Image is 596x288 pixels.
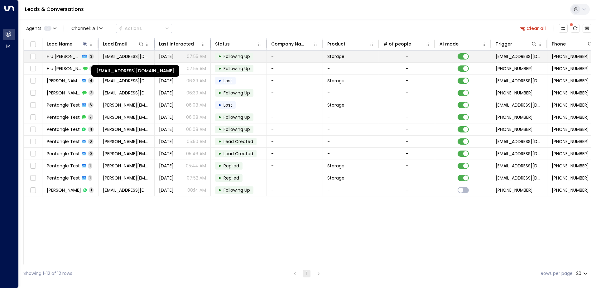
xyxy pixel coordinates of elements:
[218,51,221,62] div: •
[267,148,323,160] td: -
[496,102,543,108] span: leads@space-station.co.uk
[89,187,94,193] span: 1
[517,24,549,33] button: Clear all
[406,102,408,108] div: -
[327,78,344,84] span: Storage
[47,151,80,157] span: Pentangle Test
[187,187,206,193] p: 08:14 AM
[88,127,94,132] span: 4
[29,126,37,133] span: Toggle select row
[215,40,230,48] div: Status
[406,114,408,120] div: -
[223,78,232,84] span: Lost
[440,40,481,48] div: AI mode
[267,136,323,147] td: -
[47,65,81,72] span: Hiu Nam Tang
[103,138,150,145] span: mohammed@pentangle.co.uk
[576,269,589,278] div: 20
[218,185,221,195] div: •
[303,270,310,277] button: page 1
[552,40,593,48] div: Phone
[103,78,150,84] span: pennycat3012@yahoo.com.hk
[323,63,379,74] td: -
[552,114,589,120] span: +441865319185
[69,24,106,33] span: Channel:
[89,66,94,71] span: 1
[116,24,172,33] div: Button group with a nested menu
[159,102,174,108] span: Jul 29, 2025
[267,99,323,111] td: -
[186,102,206,108] p: 06:08 AM
[323,136,379,147] td: -
[552,187,589,193] span: +4479475124375
[186,78,206,84] p: 06:39 AM
[47,138,80,145] span: Pentangle Test
[218,136,221,147] div: •
[26,26,41,31] span: Agents
[223,53,250,60] span: Following Up
[29,150,37,158] span: Toggle select row
[223,138,253,145] span: Lead Created
[218,161,221,171] div: •
[323,111,379,123] td: -
[29,174,37,182] span: Toggle select row
[552,163,589,169] span: +441865319185
[103,102,150,108] span: mohammed@pentangle.co.uk
[383,40,425,48] div: # of people
[267,63,323,74] td: -
[552,126,589,132] span: +441865319185
[92,26,98,31] span: All
[29,65,37,73] span: Toggle select row
[383,40,411,48] div: # of people
[223,151,253,157] span: Lead Created
[496,40,537,48] div: Trigger
[323,123,379,135] td: -
[187,65,206,72] p: 07:55 AM
[186,151,206,157] p: 05:46 AM
[327,40,345,48] div: Product
[267,111,323,123] td: -
[552,175,589,181] span: +441865319185
[218,100,221,110] div: •
[47,187,81,193] span: Bobby Tang
[406,151,408,157] div: -
[496,40,512,48] div: Trigger
[159,53,174,60] span: Yesterday
[552,53,589,60] span: +447497547008
[159,40,194,48] div: Last Interacted
[406,187,408,193] div: -
[47,40,72,48] div: Lead Name
[44,26,51,31] span: 1
[496,114,533,120] span: +441865319185
[218,63,221,74] div: •
[116,24,172,33] button: Actions
[159,138,174,145] span: Jun 27, 2025
[327,53,344,60] span: Storage
[406,65,408,72] div: -
[271,40,313,48] div: Company Name
[88,78,94,83] span: 4
[103,40,127,48] div: Lead Email
[186,90,206,96] p: 06:39 AM
[215,40,257,48] div: Status
[552,90,589,96] span: +447436201297
[552,65,589,72] span: +447497547008
[103,126,150,132] span: mohammed@pentangle.co.uk
[271,40,306,48] div: Company Name
[323,87,379,99] td: -
[496,78,543,84] span: leads@space-station.co.uk
[159,40,200,48] div: Last Interacted
[327,102,344,108] span: Storage
[496,65,533,72] span: +447497547008
[218,112,221,122] div: •
[218,173,221,183] div: •
[186,126,206,132] p: 06:08 AM
[29,138,37,146] span: Toggle select row
[47,102,80,108] span: Pentangle Test
[406,163,408,169] div: -
[103,90,150,96] span: pennycat3012@yahoo.com.hk
[223,90,250,96] span: Following Up
[89,90,94,95] span: 2
[47,163,80,169] span: Pentangle Test
[223,65,250,72] span: Following Up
